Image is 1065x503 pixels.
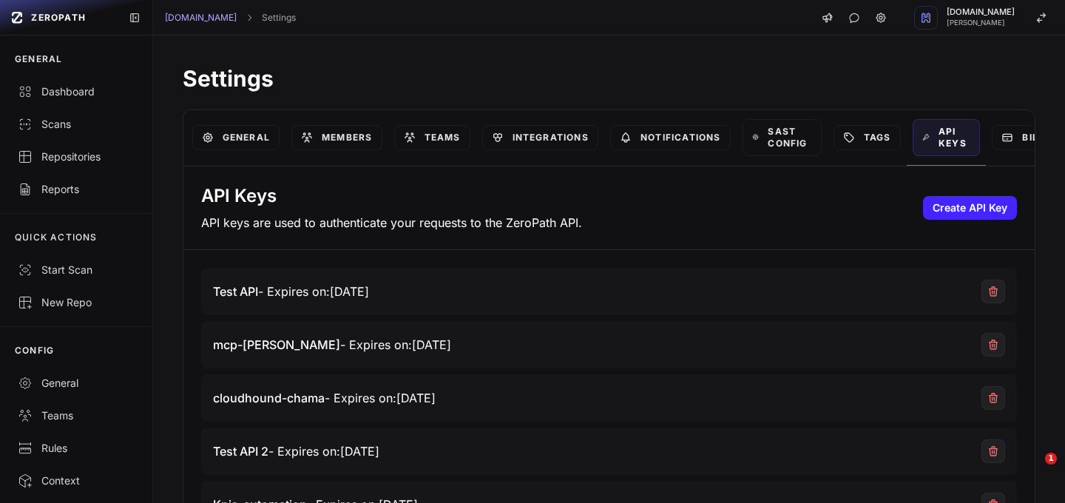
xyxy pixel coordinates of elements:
[18,149,135,164] div: Repositories
[1015,453,1050,488] iframe: Intercom live chat
[183,65,1035,92] h1: Settings
[165,12,237,24] a: [DOMAIN_NAME]
[15,53,62,65] p: GENERAL
[213,389,436,407] span: - Expires on: [DATE]
[291,125,382,150] a: Members
[18,295,135,310] div: New Repo
[15,232,98,243] p: QUICK ACTIONS
[913,119,981,156] a: API Keys
[482,125,598,150] a: Integrations
[213,442,379,460] span: - Expires on: [DATE]
[18,376,135,391] div: General
[192,125,280,150] a: General
[1045,453,1057,465] span: 1
[6,6,117,30] a: ZEROPATH
[213,283,369,300] span: - Expires on: [DATE]
[18,408,135,423] div: Teams
[18,182,135,197] div: Reports
[18,263,135,277] div: Start Scan
[18,117,135,132] div: Scans
[743,119,822,156] a: SAST Config
[18,441,135,456] div: Rules
[262,12,296,24] a: Settings
[213,337,340,352] span: mcp-[PERSON_NAME]
[18,473,135,488] div: Context
[947,8,1015,16] span: [DOMAIN_NAME]
[213,444,268,459] span: Test API 2
[213,336,451,354] span: - Expires on: [DATE]
[213,284,258,299] span: Test API
[165,12,296,24] nav: breadcrumb
[834,125,901,150] a: Tags
[394,125,470,150] a: Teams
[213,391,325,405] span: cloudhound-chama
[201,214,582,232] p: API keys are used to authenticate your requests to the ZeroPath API.
[923,196,1017,220] button: Create API Key
[18,84,135,99] div: Dashboard
[31,12,86,24] span: ZEROPATH
[15,345,54,357] p: CONFIG
[244,13,254,23] svg: chevron right,
[201,184,582,208] h2: API Keys
[610,125,731,150] a: Notifications
[947,19,1015,27] span: [PERSON_NAME]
